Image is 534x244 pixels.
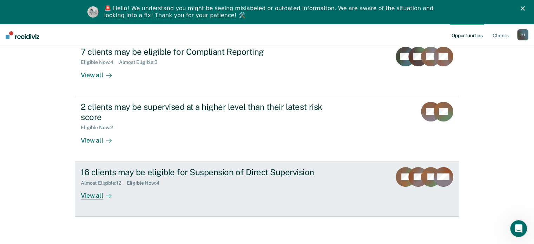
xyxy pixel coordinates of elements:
div: View all [81,186,120,199]
div: Eligible Now : 2 [81,125,119,131]
div: H J [517,29,528,40]
div: 16 clients may be eligible for Suspension of Direct Supervision [81,167,327,177]
div: Eligible Now : 4 [81,59,119,65]
div: View all [81,65,120,79]
div: 7 clients may be eligible for Compliant Reporting [81,47,327,57]
a: Clients [491,24,510,46]
img: Recidiviz [6,31,39,39]
div: Eligible Now : 4 [127,180,165,186]
div: Almost Eligible : 12 [81,180,127,186]
a: 16 clients may be eligible for Suspension of Direct SupervisionAlmost Eligible:12Eligible Now:4Vi... [75,161,459,217]
div: Close [521,6,528,11]
div: 2 clients may be supervised at a higher level than their latest risk score [81,102,327,122]
a: 7 clients may be eligible for Compliant ReportingEligible Now:4Almost Eligible:3View all [75,41,459,96]
a: Opportunities [450,24,484,46]
div: View all [81,131,120,144]
button: HJ [517,29,528,40]
div: Almost Eligible : 3 [119,59,163,65]
a: 2 clients may be supervised at a higher level than their latest risk scoreEligible Now:2View all [75,96,459,161]
iframe: Intercom live chat [510,220,527,237]
div: 🚨 Hello! We understand you might be seeing mislabeled or outdated information. We are aware of th... [104,5,436,19]
img: Profile image for Kim [87,6,99,18]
